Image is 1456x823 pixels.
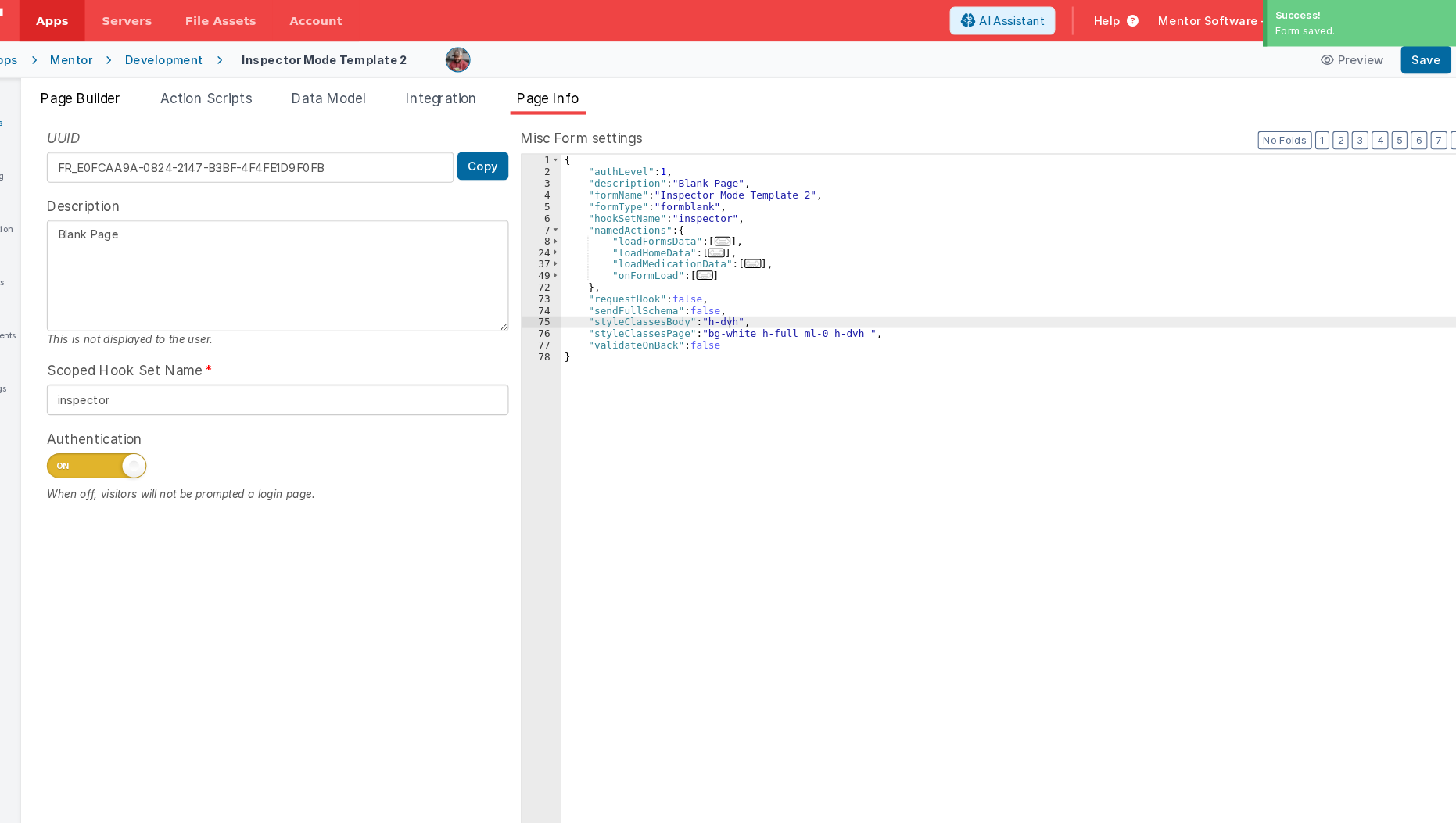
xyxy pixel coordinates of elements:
[81,458,515,473] div: When off, visitors will not be prompted a login page.
[523,84,582,100] span: Page Info
[1237,8,1444,22] div: Success!
[211,12,278,27] span: File Assets
[84,48,124,64] div: Mentor
[528,287,565,298] div: 74
[528,145,565,156] div: 1
[311,84,381,100] span: Data Model
[154,48,228,64] div: Development
[1328,123,1343,141] button: 4
[81,339,227,358] span: Scoped Hook Set Name
[81,404,170,423] span: Authentication
[418,84,486,100] span: Integration
[527,120,641,139] span: Misc Form settings
[528,200,565,211] div: 6
[1271,44,1349,69] button: Preview
[931,6,1030,33] button: AI Assistant
[1291,123,1306,141] button: 2
[81,184,149,203] span: Description
[528,222,565,233] div: 8
[528,265,565,276] div: 72
[70,12,101,27] span: Apps
[528,320,565,331] div: 77
[528,211,565,222] div: 7
[75,84,150,100] span: Page Builder
[457,45,479,67] img: eba322066dbaa00baf42793ca2fab581
[1221,123,1271,141] button: No Folds
[737,244,753,252] span: ...
[25,48,53,64] div: Apps
[528,331,565,342] div: 78
[958,12,1020,27] span: AI Assistant
[1402,123,1443,141] button: Format
[528,167,565,178] div: 3
[528,276,565,287] div: 73
[528,156,565,167] div: 2
[528,178,565,189] div: 4
[1127,12,1235,27] span: Mentor Software —
[703,234,719,242] span: ...
[1365,123,1380,141] button: 6
[1275,123,1288,141] button: 1
[1355,43,1403,70] button: Save
[1127,12,1443,27] button: Mentor Software — [EMAIL_ADDRESS][DOMAIN_NAME]
[1347,123,1361,141] button: 5
[1409,45,1431,67] button: Options
[188,84,274,100] span: Action Scripts
[709,223,725,231] span: ...
[467,143,515,170] button: Copy
[692,255,708,263] span: ...
[528,254,565,265] div: 49
[264,50,420,62] h4: Inspector Mode Template 2
[132,12,179,27] span: Servers
[528,189,565,200] div: 5
[81,312,515,327] div: This is not displayed to the user.
[1237,22,1444,36] div: Form saved.
[1309,123,1325,141] button: 3
[1066,12,1091,27] span: Help
[528,243,565,254] div: 37
[528,298,565,309] div: 75
[81,120,112,139] span: UUID
[1383,123,1399,141] button: 7
[528,233,565,244] div: 24
[528,309,565,320] div: 76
